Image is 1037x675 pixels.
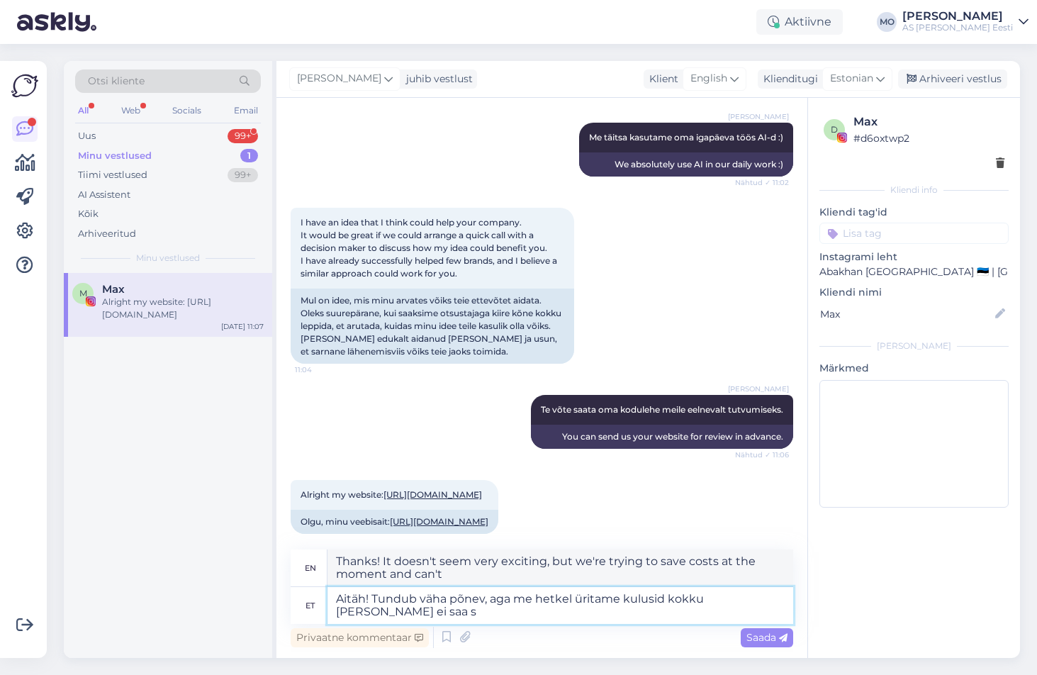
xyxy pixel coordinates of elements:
span: Nähtud ✓ 11:02 [735,177,789,188]
div: Minu vestlused [78,149,152,163]
span: Alright my website: [301,489,482,500]
div: et [306,593,315,618]
div: Klient [644,72,678,87]
div: Uus [78,129,96,143]
div: Klienditugi [758,72,818,87]
textarea: Thanks! It doesn't seem very exciting, but we're trying to save costs at the moment and can't [327,550,793,586]
div: Arhiveeri vestlus [898,69,1007,89]
span: Me täitsa kasutame oma igapäeva töös AI-d :) [589,132,783,143]
textarea: Aitäh! Tundub väha põnev, aga me hetkel üritame kulusid kokku [PERSON_NAME] ei saa s [327,587,793,624]
span: English [690,71,727,87]
span: Te võte saata oma kodulehe meile eelnevalt tutvumiseks. [541,404,783,415]
div: [PERSON_NAME] [902,11,1013,22]
p: Kliendi nimi [819,285,1009,300]
div: Mul on idee, mis minu arvates võiks teie ettevõtet aidata. Oleks suurepärane, kui saaksime otsust... [291,289,574,364]
a: [PERSON_NAME]AS [PERSON_NAME] Eesti [902,11,1028,33]
div: We absolutely use AI in our daily work :) [579,152,793,177]
a: [URL][DOMAIN_NAME] [383,489,482,500]
div: AI Assistent [78,188,130,202]
div: juhib vestlust [400,72,473,87]
div: Aktiivne [756,9,843,35]
input: Lisa tag [819,223,1009,244]
div: Olgu, minu veebisait: [291,510,498,534]
div: All [75,101,91,120]
input: Lisa nimi [820,306,992,322]
span: [PERSON_NAME] [297,71,381,87]
span: 11:07 [295,535,348,545]
span: I have an idea that I think could help your company. It would be great if we could arrange a quic... [301,217,559,279]
span: [PERSON_NAME] [728,111,789,122]
div: Kliendi info [819,184,1009,196]
span: M [79,288,87,299]
img: Askly Logo [11,72,38,99]
p: Märkmed [819,361,1009,376]
div: Email [231,101,261,120]
p: Abakhan [GEOGRAPHIC_DATA] 🇪🇪 | [GEOGRAPHIC_DATA] 🇱🇻 [819,264,1009,279]
span: Nähtud ✓ 11:06 [735,450,789,460]
div: AS [PERSON_NAME] Eesti [902,22,1013,33]
div: en [305,556,316,580]
span: [PERSON_NAME] [728,384,789,394]
p: Kliendi tag'id [819,205,1009,220]
span: Minu vestlused [136,252,200,264]
div: [DATE] 11:07 [221,321,264,332]
div: Web [118,101,143,120]
div: Alright my website: [URL][DOMAIN_NAME] [102,296,264,321]
div: Tiimi vestlused [78,168,147,182]
span: Saada [746,631,787,644]
span: Estonian [830,71,873,87]
div: 99+ [228,168,258,182]
div: Privaatne kommentaar [291,628,429,647]
div: # d6oxtwp2 [853,130,1004,146]
div: MO [877,12,897,32]
div: Arhiveeritud [78,227,136,241]
span: d [831,124,838,135]
p: Instagrami leht [819,250,1009,264]
span: Otsi kliente [88,74,145,89]
div: 99+ [228,129,258,143]
div: 1 [240,149,258,163]
div: Socials [169,101,204,120]
a: [URL][DOMAIN_NAME] [390,516,488,527]
span: 11:04 [295,364,348,375]
div: You can send us your website for review in advance. [531,425,793,449]
div: [PERSON_NAME] [819,340,1009,352]
div: Kõik [78,207,99,221]
div: Max [853,113,1004,130]
span: Max [102,283,125,296]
